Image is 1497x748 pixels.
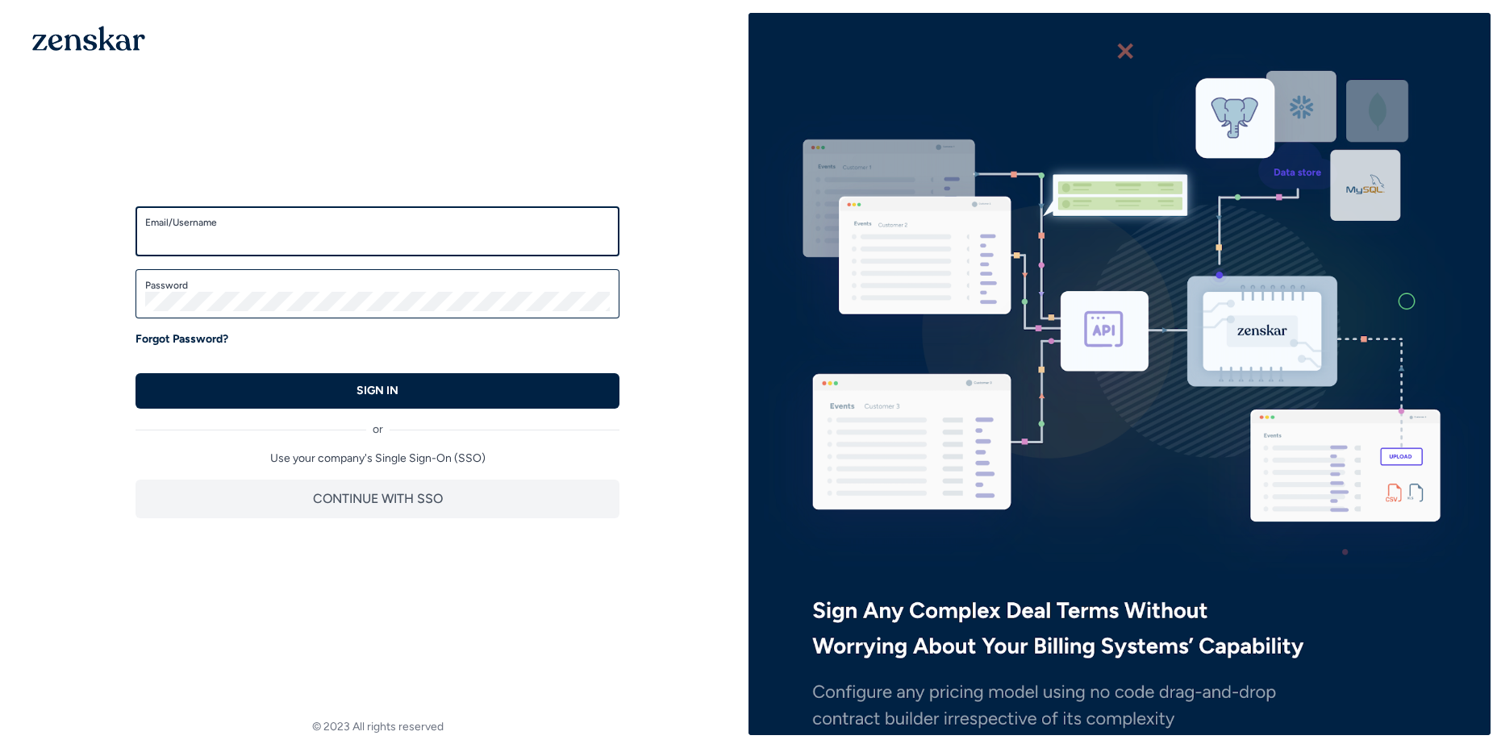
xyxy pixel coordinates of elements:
p: Use your company's Single Sign-On (SSO) [136,451,619,467]
label: Password [145,279,610,292]
label: Email/Username [145,216,610,229]
a: Forgot Password? [136,331,228,347]
button: SIGN IN [136,373,619,409]
p: SIGN IN [357,383,398,399]
button: CONTINUE WITH SSO [136,480,619,518]
div: or [136,409,619,438]
footer: © 2023 All rights reserved [6,719,748,735]
img: 1OGAJ2xQqyY4LXKgY66KYq0eOWRCkrZdAb3gUhuVAqdWPZE9SRJmCz+oDMSn4zDLXe31Ii730ItAGKgCKgCCgCikA4Av8PJUP... [32,26,145,51]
